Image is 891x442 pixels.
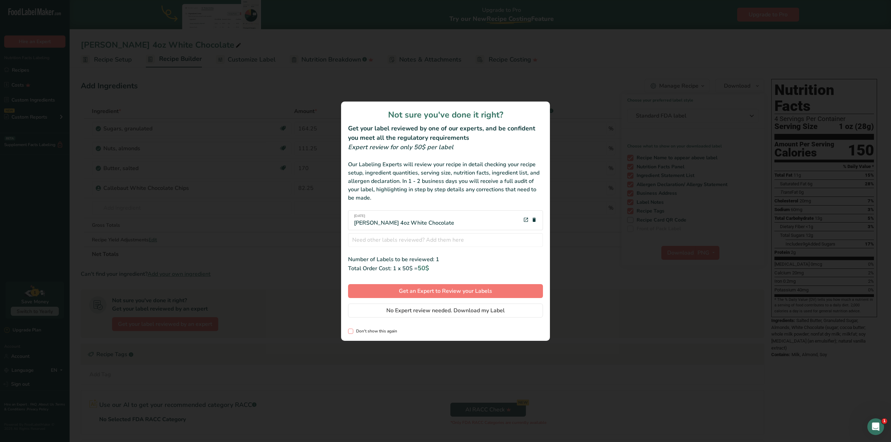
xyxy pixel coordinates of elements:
[348,284,543,298] button: Get an Expert to Review your Labels
[348,255,543,264] div: Number of Labels to be reviewed: 1
[348,160,543,202] div: Our Labeling Experts will review your recipe in detail checking your recipe setup, ingredient qua...
[882,418,887,424] span: 1
[399,287,492,295] span: Get an Expert to Review your Labels
[354,214,454,227] div: [PERSON_NAME] 4oz White Chocolate
[348,124,543,143] h2: Get your label reviewed by one of our experts, and be confident you meet all the regulatory requi...
[348,109,543,121] h1: Not sure you've done it right?
[353,329,397,334] span: Don't show this again
[348,264,543,273] div: Total Order Cost: 1 x 50$ =
[348,143,543,152] div: Expert review for only 50$ per label
[348,304,543,318] button: No Expert review needed. Download my Label
[348,233,543,247] input: Need other labels reviewed? Add them here
[354,214,454,219] span: [DATE]
[418,264,429,272] span: 50$
[867,418,884,435] iframe: Intercom live chat
[386,306,505,315] span: No Expert review needed. Download my Label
